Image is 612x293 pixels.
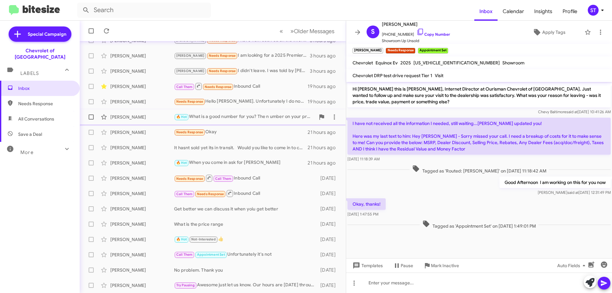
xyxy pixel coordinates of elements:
input: Search [77,3,211,18]
div: [PERSON_NAME] [110,114,174,120]
span: « [280,27,283,35]
button: Next [287,25,338,38]
div: [PERSON_NAME] [110,144,174,151]
span: Appointment Set [197,253,225,257]
span: Needs Response [205,85,232,89]
span: S [371,27,375,37]
p: Hi [PERSON_NAME] this is [PERSON_NAME], Internet Director at Ourisman Chevrolet of [GEOGRAPHIC_DA... [347,83,611,107]
span: Tagged as 'Appointment Set' on [DATE] 1:49:01 PM [420,220,538,229]
div: [PERSON_NAME] [110,175,174,181]
div: 19 hours ago [308,99,341,105]
div: [PERSON_NAME] [110,160,174,166]
div: ST [588,5,599,16]
span: 🔥 Hot [176,115,187,119]
div: 21 hours ago [308,129,341,136]
button: Previous [276,25,287,38]
span: Special Campaign [28,31,66,37]
div: [DATE] [317,282,341,289]
button: Templates [346,260,388,271]
span: Older Messages [294,28,334,35]
span: [PERSON_NAME] [DATE] 12:31:49 PM [538,190,611,195]
span: Showroom Up Unsold [382,38,450,44]
div: 👍 [174,236,317,243]
button: ST [582,5,605,16]
div: [PERSON_NAME] [110,129,174,136]
button: Mark Inactive [418,260,464,271]
span: [PERSON_NAME] [382,20,450,28]
div: [PERSON_NAME] [110,221,174,227]
span: All Conversations [18,116,54,122]
span: Save a Deal [18,131,42,137]
div: [PERSON_NAME] [110,53,174,59]
div: No problem. Thank you [174,267,317,273]
div: When you come in ask for [PERSON_NAME] [174,159,308,166]
div: Okay [174,128,308,136]
small: [PERSON_NAME] [353,48,383,54]
small: Needs Response [386,48,415,54]
span: Apply Tags [542,26,565,38]
div: I am looking for a 2025 Premier Suburban in [GEOGRAPHIC_DATA] Blue with a sunroof with Black inte... [174,52,310,59]
div: [DATE] [317,267,341,273]
div: 3 hours ago [310,68,341,74]
span: Call Them [176,253,193,257]
span: Chevy Baltimore [DATE] 10:41:26 AM [538,109,611,114]
span: said at [566,109,578,114]
span: [DATE] 11:18:39 AM [347,157,380,161]
p: Good Afternoon I am working on this for you now [499,177,611,188]
span: Call Them [176,192,193,196]
div: [DATE] [317,252,341,258]
div: Inbound Call [174,174,317,182]
p: Okay, thanks! [347,198,386,210]
div: [DATE] [317,206,341,212]
span: Labels [20,70,39,76]
div: Hello [PERSON_NAME]. Unfortunately I do not live in the area. I was interested in seeing the mark... [174,98,308,105]
a: Calendar [498,2,529,21]
span: [DATE] 1:47:55 PM [347,212,378,216]
a: Profile [557,2,582,21]
div: [DATE] [317,236,341,243]
div: [DATE] [317,175,341,181]
span: Call Them [176,85,193,89]
small: Appointment Set [418,48,448,54]
a: Inbox [474,2,498,21]
div: [PERSON_NAME] [110,68,174,74]
span: 🔥 Hot [176,237,187,241]
div: Inbound Call [174,82,308,90]
span: Needs Response [209,54,236,58]
span: Try Pausing [176,283,195,287]
span: Visit [435,73,443,78]
div: Get better we can discuss it when yoiu get better [174,206,317,212]
span: [PERSON_NAME] [176,69,205,73]
a: Special Campaign [9,26,71,42]
div: [PERSON_NAME] [110,252,174,258]
div: Awesome just let us know. Our hours are [DATE] through [DATE] 9am to 9pm and [DATE] 9am to 7pm [174,282,317,289]
a: Insights [529,2,557,21]
div: [PERSON_NAME] [110,190,174,197]
span: Mark Inactive [431,260,459,271]
span: Needs Response [197,192,224,196]
span: 🔥 Hot [176,161,187,165]
div: [DATE] [317,221,341,227]
span: Equinox Ev [375,60,398,66]
div: 19 hours ago [308,83,341,90]
span: Call Them [215,177,232,181]
span: [US_VEHICLE_IDENTIFICATION_NUMBER] [413,60,500,66]
span: Tagged as 'Routed: [PERSON_NAME]' on [DATE] 11:18:42 AM [410,165,549,174]
div: I didn't leave. I was told by [PERSON_NAME] my folder was still open. Just waiting to have 2 or 3... [174,67,310,75]
span: Pause [401,260,413,271]
div: [PERSON_NAME] [110,206,174,212]
div: [PERSON_NAME] [110,267,174,273]
div: [DATE] [317,190,341,197]
span: Needs Response [176,99,203,104]
span: [PERSON_NAME] [176,54,205,58]
span: Needs Response [18,100,72,107]
span: Templates [351,260,383,271]
div: [PERSON_NAME] [110,83,174,90]
span: Inbox [18,85,72,92]
div: [PERSON_NAME] [110,99,174,105]
div: [PERSON_NAME] [110,236,174,243]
